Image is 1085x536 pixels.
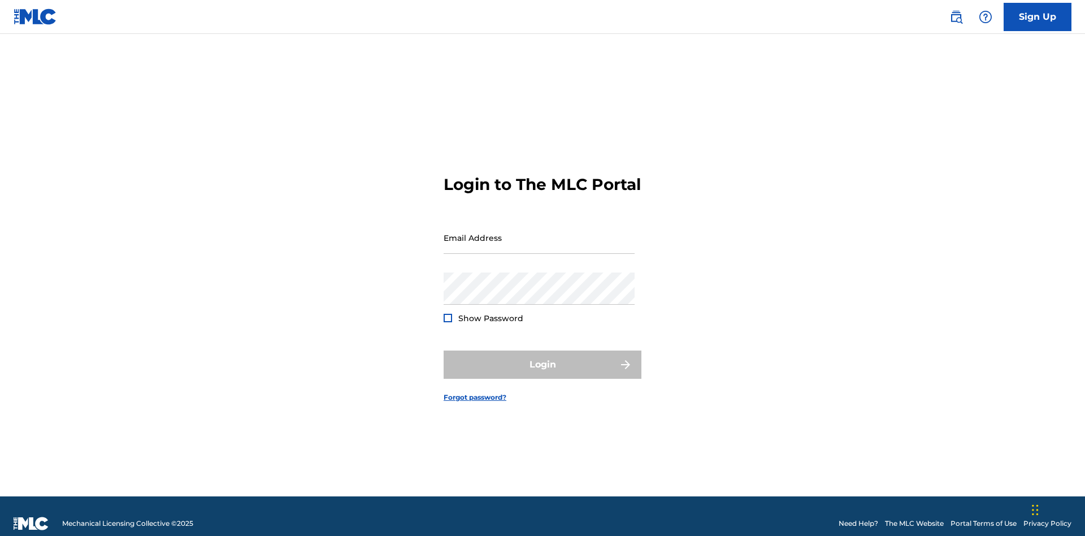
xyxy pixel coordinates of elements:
[444,392,506,403] a: Forgot password?
[974,6,997,28] div: Help
[945,6,967,28] a: Public Search
[979,10,992,24] img: help
[14,517,49,530] img: logo
[1028,482,1085,536] iframe: Chat Widget
[951,518,1017,529] a: Portal Terms of Use
[444,175,641,194] h3: Login to The MLC Portal
[14,8,57,25] img: MLC Logo
[885,518,944,529] a: The MLC Website
[1032,493,1039,527] div: Drag
[62,518,193,529] span: Mechanical Licensing Collective © 2025
[458,313,523,323] span: Show Password
[839,518,878,529] a: Need Help?
[1023,518,1071,529] a: Privacy Policy
[949,10,963,24] img: search
[1004,3,1071,31] a: Sign Up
